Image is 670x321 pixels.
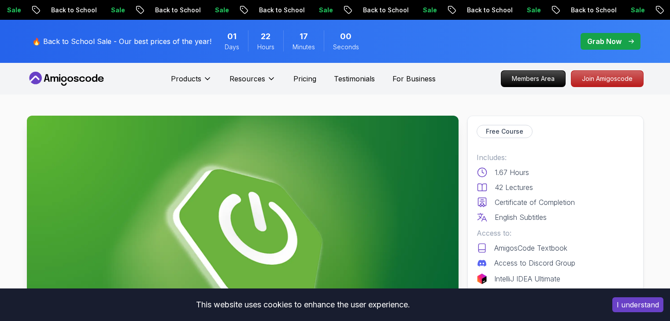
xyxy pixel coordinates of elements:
p: Sale [518,6,546,15]
button: Resources [230,73,276,91]
span: 0 Seconds [340,30,352,43]
p: Back to School [458,6,518,15]
p: Certificate of Completion [495,197,575,208]
p: Back to School [354,6,414,15]
p: Back to School [42,6,102,15]
p: Products [171,73,201,84]
img: jetbrains logo [477,274,487,284]
p: English Subtitles [495,212,547,223]
a: Members Area [501,70,566,87]
p: Back to School [562,6,622,15]
div: This website uses cookies to enhance the user experience. [7,295,599,314]
p: Access to Discord Group [494,258,575,268]
span: Seconds [333,43,359,51]
button: Accept cookies [612,297,663,312]
p: 1.67 Hours [495,167,529,178]
p: Free Course [486,127,523,136]
p: Sale [102,6,130,15]
p: Resources [230,73,265,84]
a: Testimonials [334,73,375,84]
p: Includes: [477,152,634,163]
button: Products [171,73,212,91]
span: 1 Days [227,30,237,43]
p: Members Area [501,71,565,87]
span: Hours [257,43,274,51]
p: IntelliJ IDEA Ultimate [494,274,560,284]
p: Grab Now [587,36,622,47]
a: Join Amigoscode [571,70,644,87]
p: Back to School [146,6,206,15]
p: AmigosCode Textbook [494,243,567,253]
p: Sale [414,6,442,15]
p: 🔥 Back to School Sale - Our best prices of the year! [32,36,211,47]
a: Pricing [293,73,316,84]
p: Access to: [477,228,634,238]
span: 17 Minutes [300,30,308,43]
p: Sale [206,6,234,15]
p: 42 Lectures [495,182,533,193]
span: Days [225,43,239,51]
p: Join Amigoscode [571,71,643,87]
p: Back to School [250,6,310,15]
span: 22 Hours [261,30,270,43]
p: Sale [622,6,650,15]
span: Minutes [292,43,315,51]
a: For Business [392,73,436,84]
p: Sale [310,6,338,15]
